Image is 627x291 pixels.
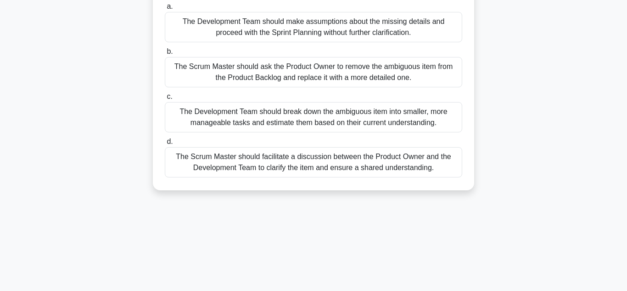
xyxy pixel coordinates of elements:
span: a. [167,2,173,10]
div: The Development Team should make assumptions about the missing details and proceed with the Sprin... [165,12,462,42]
div: The Scrum Master should ask the Product Owner to remove the ambiguous item from the Product Backl... [165,57,462,87]
span: c. [167,92,172,100]
span: b. [167,47,173,55]
div: The Scrum Master should facilitate a discussion between the Product Owner and the Development Tea... [165,147,462,177]
div: The Development Team should break down the ambiguous item into smaller, more manageable tasks and... [165,102,462,132]
span: d. [167,137,173,145]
